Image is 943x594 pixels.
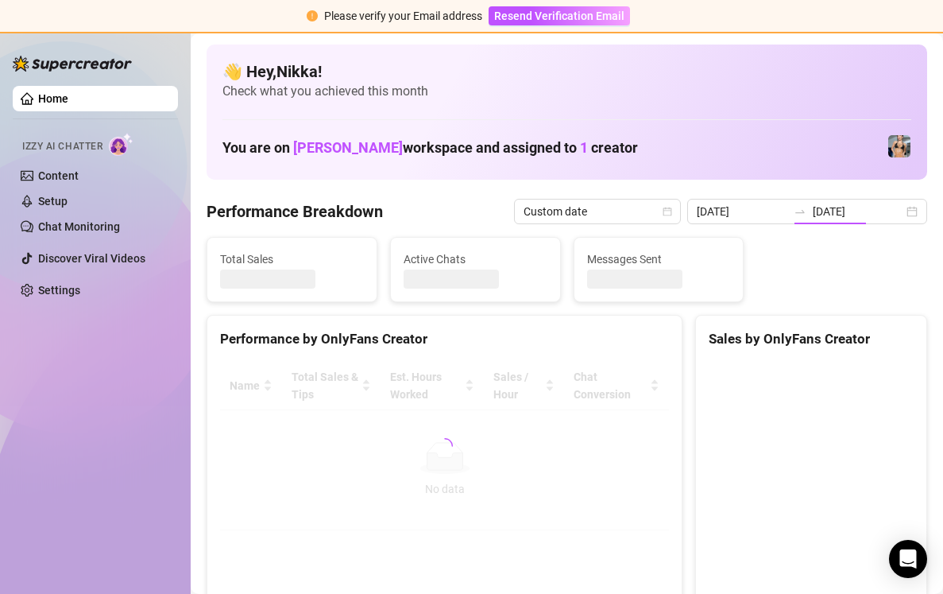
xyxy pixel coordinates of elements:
a: Settings [38,284,80,297]
span: 1 [580,139,588,156]
div: Performance by OnlyFans Creator [220,328,669,350]
button: Resend Verification Email [489,6,630,25]
img: AI Chatter [109,133,133,156]
div: Sales by OnlyFans Creator [709,328,914,350]
a: Discover Viral Videos [38,252,145,265]
a: Home [38,92,68,105]
span: loading [437,438,453,454]
span: Check what you achieved this month [222,83,911,100]
img: Veronica [888,135,910,157]
span: [PERSON_NAME] [293,139,403,156]
span: Total Sales [220,250,364,268]
div: Open Intercom Messenger [889,540,927,578]
input: End date [813,203,903,220]
h4: 👋 Hey, Nikka ! [222,60,911,83]
span: calendar [663,207,672,216]
h1: You are on workspace and assigned to creator [222,139,638,157]
span: Active Chats [404,250,547,268]
span: Resend Verification Email [494,10,624,22]
img: logo-BBDzfeDw.svg [13,56,132,72]
span: Messages Sent [587,250,731,268]
a: Chat Monitoring [38,220,120,233]
h4: Performance Breakdown [207,200,383,223]
a: Setup [38,195,68,208]
span: Custom date [524,200,671,223]
input: Start date [697,203,787,220]
span: to [794,205,806,218]
div: Please verify your Email address [324,7,482,25]
span: exclamation-circle [307,10,318,21]
a: Content [38,169,79,182]
span: Izzy AI Chatter [22,139,102,154]
span: swap-right [794,205,806,218]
